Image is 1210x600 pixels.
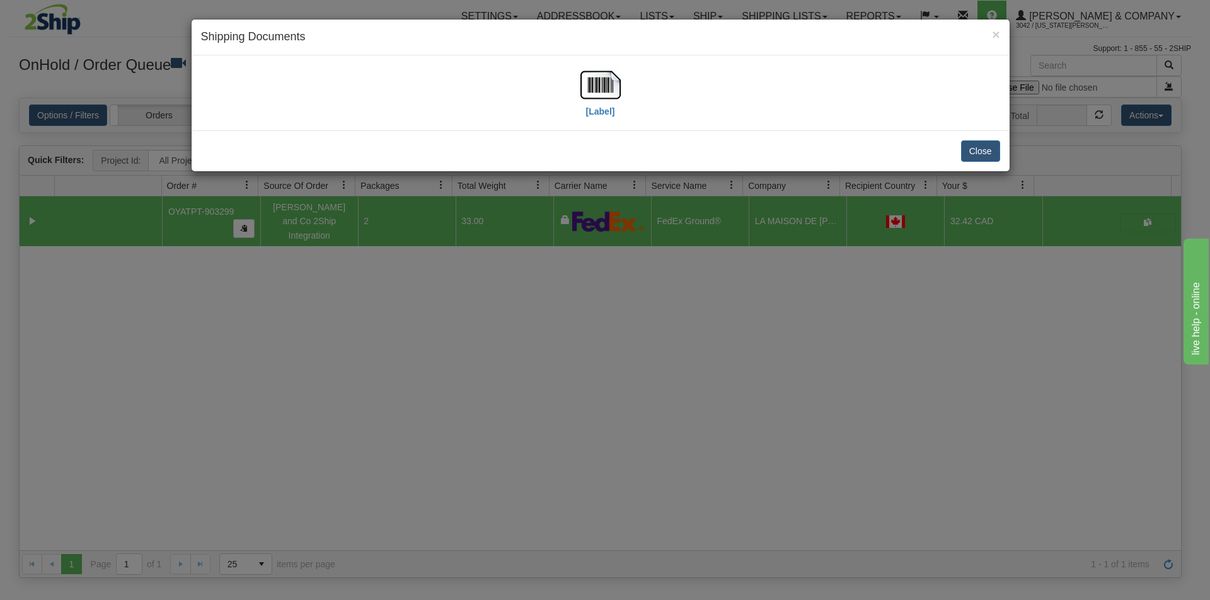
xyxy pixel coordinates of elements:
label: [Label] [586,105,615,118]
iframe: chat widget [1181,235,1209,364]
div: live help - online [9,8,117,23]
img: barcode.jpg [580,65,621,105]
h4: Shipping Documents [201,29,1000,45]
span: × [992,27,1000,42]
button: Close [992,28,1000,41]
button: Close [961,140,1000,162]
a: [Label] [580,79,621,116]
